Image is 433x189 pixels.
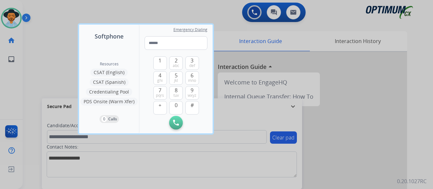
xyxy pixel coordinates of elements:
p: 0.20.1027RC [397,177,427,185]
span: 2 [175,57,178,64]
img: call-button [173,120,179,126]
span: 6 [191,72,193,79]
button: 4ghi [153,71,167,85]
span: jkl [174,78,178,83]
button: 1 [153,56,167,70]
button: 8tuv [169,86,183,100]
span: tuv [173,93,179,98]
span: 4 [158,72,161,79]
button: CSAT (Spanish) [90,78,129,86]
button: # [185,101,199,115]
span: abc [173,63,179,68]
span: 7 [158,86,161,94]
button: CSAT (English) [90,69,128,76]
button: PDS Onsite (Warm Xfer) [80,98,138,106]
span: wxyz [188,93,196,98]
span: 5 [175,72,178,79]
span: def [189,63,195,68]
button: 0 [169,101,183,115]
button: Credentialing Pool [86,88,132,96]
button: 3def [185,56,199,70]
button: 0Calls [99,115,119,123]
button: 9wxyz [185,86,199,100]
span: 8 [175,86,178,94]
p: Calls [108,116,117,122]
span: 0 [175,101,178,109]
span: Softphone [95,32,123,41]
button: 2abc [169,56,183,70]
span: pqrs [156,93,164,98]
button: 5jkl [169,71,183,85]
span: Emergency Dialing [173,27,207,32]
button: 7pqrs [153,86,167,100]
span: mno [188,78,196,83]
span: + [158,101,161,109]
p: 0 [101,116,107,122]
span: 9 [191,86,193,94]
span: ghi [157,78,163,83]
span: 1 [158,57,161,64]
button: 6mno [185,71,199,85]
span: # [191,101,194,109]
button: + [153,101,167,115]
span: Resources [100,61,119,67]
span: 3 [191,57,193,64]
